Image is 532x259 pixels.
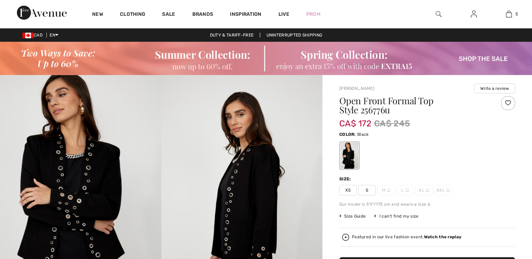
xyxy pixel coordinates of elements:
[339,213,366,219] span: Size Guide
[446,188,450,192] img: ring-m.svg
[377,185,395,195] span: M
[357,132,369,137] span: Black
[192,11,213,19] a: Brands
[92,11,103,19] a: New
[492,10,526,18] a: 5
[358,185,376,195] span: S
[230,11,261,19] span: Inspiration
[23,33,34,38] img: Canadian Dollar
[17,6,67,20] img: 1ère Avenue
[352,235,461,239] div: Featured in our live fashion event.
[50,33,58,38] span: EN
[434,185,452,195] span: XXL
[396,185,414,195] span: L
[339,96,486,114] h1: Open Front Formal Top Style 256776u
[278,11,289,18] a: Live
[471,10,477,18] img: My Info
[415,185,433,195] span: XL
[339,112,371,128] span: CA$ 172
[162,11,175,19] a: Sale
[340,142,359,169] div: Black
[23,33,45,38] span: CAD
[465,10,482,19] a: Sign In
[387,188,390,192] img: ring-m.svg
[506,10,512,18] img: My Bag
[339,185,357,195] span: XS
[374,117,410,130] span: CA$ 245
[374,213,418,219] div: I can't find my size
[436,10,442,18] img: search the website
[306,11,320,18] a: Prom
[426,188,429,192] img: ring-m.svg
[339,132,356,137] span: Color:
[120,11,145,19] a: Clothing
[339,86,374,91] a: [PERSON_NAME]
[424,234,462,239] strong: Watch the replay
[339,201,515,207] div: Our model is 5'9"/175 cm and wears a size 6.
[474,84,515,93] button: Write a review
[405,188,409,192] img: ring-m.svg
[515,11,518,17] span: 5
[339,176,353,182] div: Size:
[342,234,349,241] img: Watch the replay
